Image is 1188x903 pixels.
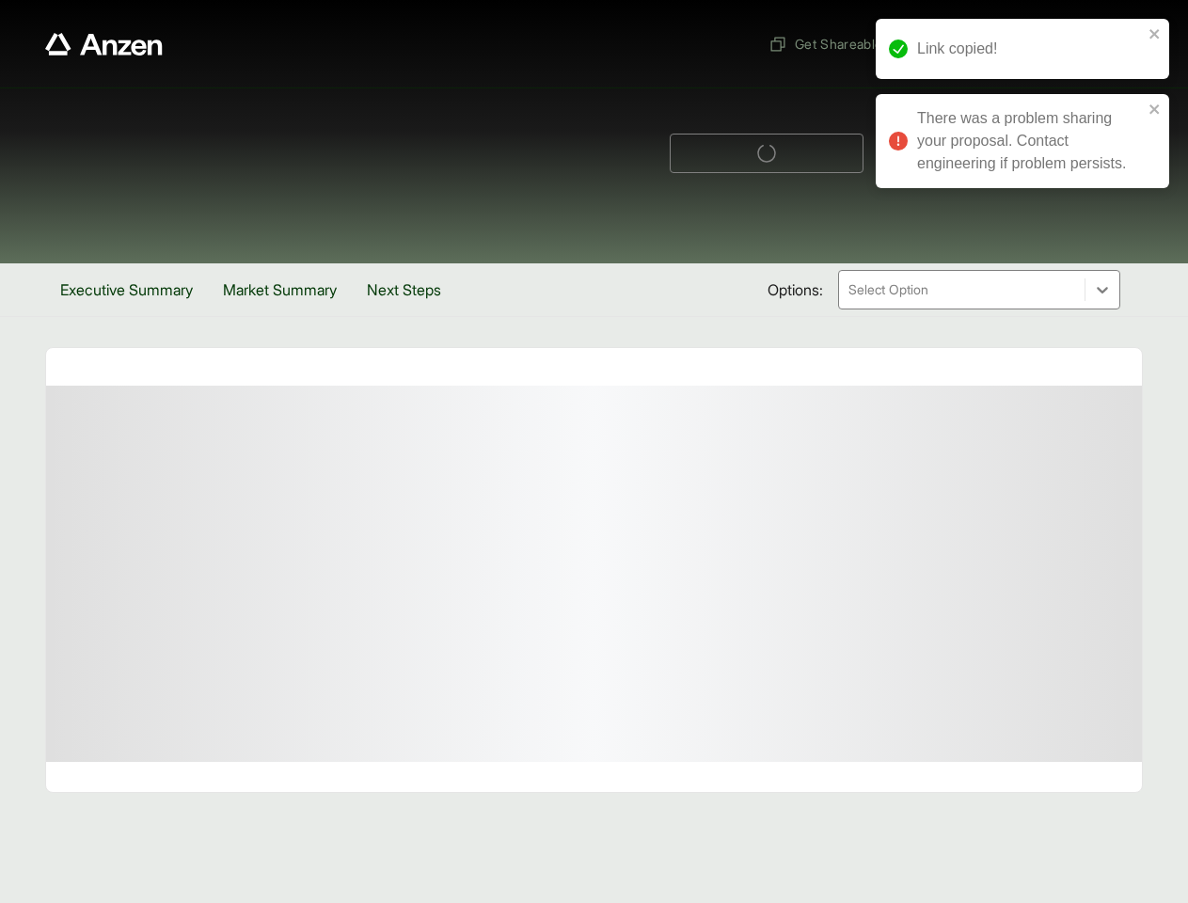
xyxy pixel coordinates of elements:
[1148,102,1162,117] button: close
[768,278,823,301] span: Options:
[45,33,163,55] a: Anzen website
[208,263,352,316] button: Market Summary
[352,263,456,316] button: Next Steps
[768,34,912,54] span: Get Shareable Link
[45,263,208,316] button: Executive Summary
[761,26,920,61] button: Get Shareable Link
[917,107,1143,175] div: There was a problem sharing your proposal. Contact engineering if problem persists.
[1148,26,1162,41] button: close
[917,38,1143,60] div: Link copied!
